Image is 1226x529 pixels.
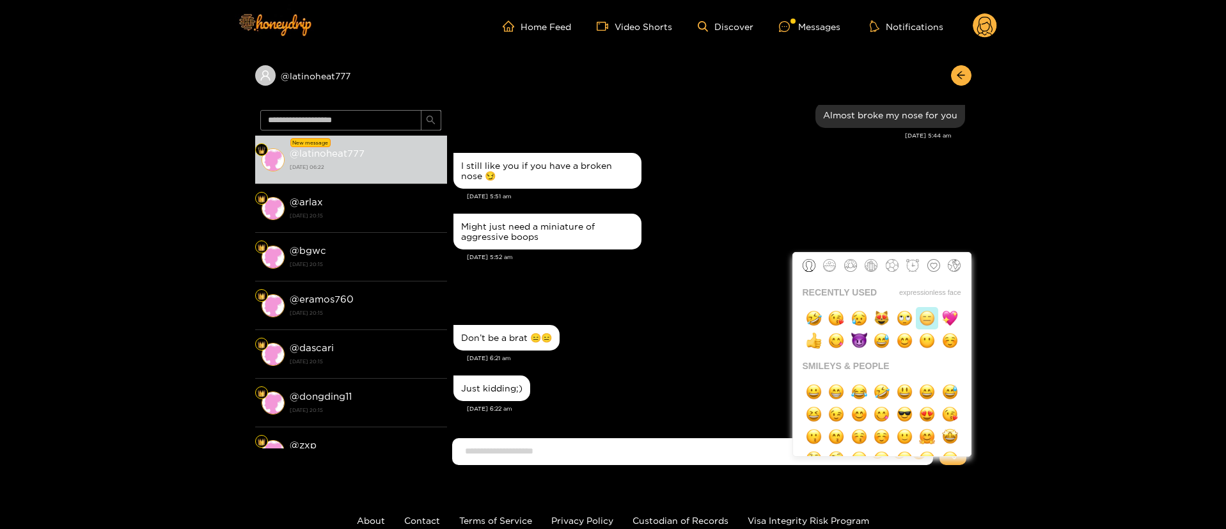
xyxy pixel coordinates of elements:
img: 1f605.png [942,384,958,400]
div: Messages [779,19,840,34]
img: 1f923.png [874,384,890,400]
span: search [426,115,436,126]
img: 1f602.png [851,384,867,400]
a: About [357,516,385,525]
div: Just kidding;) [461,383,523,393]
img: 1f642.png [897,429,913,445]
img: conversation [262,391,285,415]
img: 1f611.png [919,310,935,326]
img: 1f618.png [942,406,958,422]
div: [DATE] 5:51 am [467,192,965,201]
div: Might just need a miniature of aggressive boops [461,221,634,242]
div: [DATE] 6:11 am [453,303,952,312]
img: Fan Level [258,438,265,446]
div: [DATE] 6:21 am [467,354,965,363]
strong: [DATE] 20:15 [290,404,441,416]
img: 1f496.png [942,310,958,326]
img: 1f63b.png [874,310,890,326]
img: 1f610.png [851,451,867,467]
img: Fan Level [258,292,265,300]
img: 1f636.png [919,333,935,349]
a: Privacy Policy [551,516,613,525]
strong: [DATE] 06:22 [290,161,441,173]
div: @latinoheat777 [255,65,447,86]
div: [DATE] 5:44 am [453,131,952,140]
img: 1f604.png [919,384,935,400]
button: search [421,110,441,130]
span: arrow-left [956,70,966,81]
strong: @ eramos760 [290,294,354,304]
img: Fan Level [258,341,265,349]
img: conversation [262,197,285,220]
img: 1f61a.png [851,429,867,445]
img: conversation [262,440,285,463]
img: conversation [262,343,285,366]
strong: [DATE] 20:15 [290,307,441,319]
img: 1f644.png [897,310,913,326]
span: home [503,20,521,32]
a: Home Feed [503,20,571,32]
img: 1f605.png [874,333,890,349]
img: 1f600.png [806,384,822,400]
div: [DATE] 6:22 am [467,404,965,413]
img: 1f917.png [919,429,935,445]
img: 1f60f.png [942,451,958,467]
img: 1f60a.png [897,333,913,349]
img: 1f625.png [851,310,867,326]
img: 1f618.png [828,310,844,326]
img: 1f929.png [942,429,958,445]
img: 263a-fe0f.png [942,333,958,349]
img: 1f44d.png [806,333,822,349]
strong: @ latinoheat777 [290,148,365,159]
span: user [260,70,271,81]
img: 1f60b.png [828,333,844,349]
div: I still like you if you have a broken nose 😏 [461,161,634,181]
img: 1f619.png [828,429,844,445]
a: Visa Integrity Risk Program [748,516,869,525]
strong: [DATE] 20:15 [290,210,441,221]
a: Video Shorts [597,20,672,32]
strong: @ dascari [290,342,334,353]
img: 1f928.png [828,451,844,467]
img: Fan Level [258,244,265,251]
strong: [DATE] 20:15 [290,258,441,270]
button: Notifications [866,20,947,33]
a: Discover [698,21,753,32]
img: 1f636.png [897,451,913,467]
img: 1f608.png [851,333,867,349]
div: [DATE] 5:52 am [467,253,965,262]
img: conversation [262,294,285,317]
button: arrow-left [951,65,971,86]
strong: @ arlax [290,196,323,207]
img: conversation [262,246,285,269]
img: 1f606.png [806,406,822,422]
a: Custodian of Records [633,516,728,525]
img: 1f923.png [806,310,822,326]
strong: @ bgwc [290,245,326,256]
img: Fan Level [258,195,265,203]
div: Aug. 22, 6:21 am [453,325,560,351]
img: 1f60a.png [851,406,867,422]
img: 1f617.png [806,429,822,445]
div: Don’t be a brat 😑😑 [461,333,552,343]
img: Fan Level [258,146,265,154]
strong: @ dongding11 [290,391,352,402]
img: 1f60b.png [874,406,890,422]
strong: @ zxp [290,439,317,450]
div: Aug. 22, 5:52 am [453,214,641,249]
img: 1f611.png [874,451,890,467]
img: 263a-fe0f.png [874,429,890,445]
div: New message [290,138,331,147]
img: 1f60e.png [897,406,913,422]
img: 1f603.png [897,384,913,400]
a: Terms of Service [459,516,532,525]
div: Aug. 22, 5:51 am [453,153,641,189]
div: Aug. 22, 5:44 am [815,102,965,128]
img: Fan Level [258,390,265,397]
div: Almost broke my nose for you [823,110,957,120]
img: 1f644.png [919,451,935,467]
img: 1f601.png [828,384,844,400]
img: conversation [262,148,285,171]
img: 1f60d.png [919,406,935,422]
span: video-camera [597,20,615,32]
